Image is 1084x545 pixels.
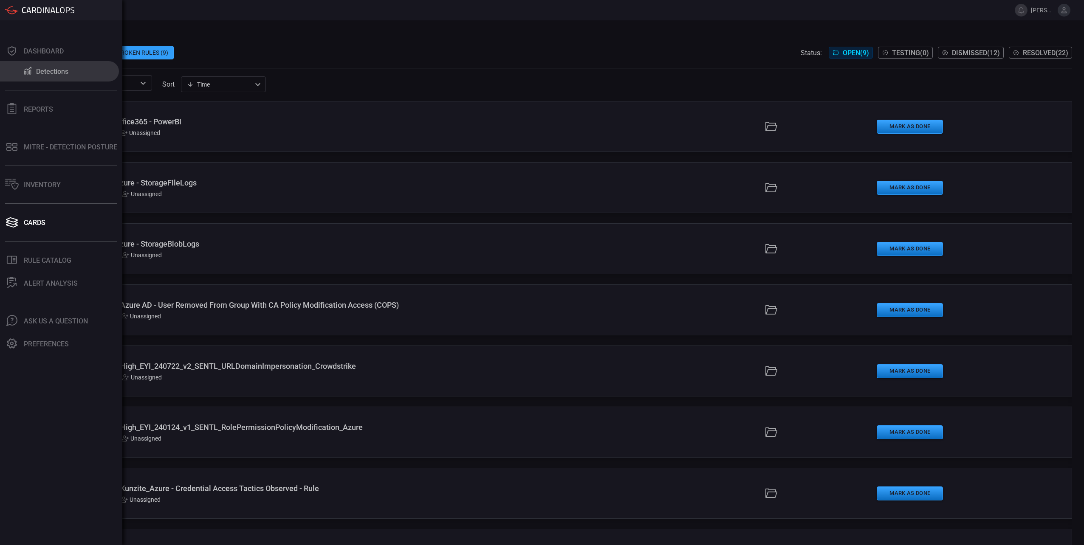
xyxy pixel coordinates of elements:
[801,49,822,57] span: Status:
[24,219,45,227] div: Cards
[111,46,174,59] div: Broken Rules (9)
[122,252,162,258] div: Unassigned
[892,49,929,57] span: Testing ( 0 )
[938,47,1004,59] button: Dismissed(12)
[162,80,175,88] label: sort
[877,303,943,317] button: Mark as Done
[63,239,467,248] div: Missing Logs - Azure - StorageBlobLogs
[63,117,467,126] div: Missing Logs - Office365 - PowerBI
[24,105,53,113] div: Reports
[122,374,162,381] div: Unassigned
[24,256,71,264] div: Rule Catalog
[877,364,943,378] button: Mark as Done
[63,362,467,371] div: Noise Analysis - High_EYI_240722_v2_SENTL_URLDomainImpersonation_Crowdstrike
[63,484,467,493] div: Noise Analysis - Kunzite_Azure - Credential Access Tactics Observed - Rule
[24,279,78,287] div: ALERT ANALYSIS
[24,47,64,55] div: Dashboard
[843,49,869,57] span: Open ( 9 )
[187,80,252,89] div: Time
[121,313,161,320] div: Unassigned
[878,47,933,59] button: Testing(0)
[24,340,69,348] div: Preferences
[24,317,88,325] div: Ask Us A Question
[877,486,943,500] button: Mark as Done
[877,242,943,256] button: Mark as Done
[63,301,467,309] div: Noise Analysis - Azure AD - User Removed From Group With CA Policy Modification Access (COPS)
[877,425,943,439] button: Mark as Done
[121,496,161,503] div: Unassigned
[24,143,117,151] div: MITRE - Detection Posture
[36,67,68,76] div: Detections
[877,181,943,195] button: Mark as Done
[63,423,467,432] div: Noise Analysis - High_EYI_240124_v1_SENTL_RolePermissionPolicyModification_Azure
[121,129,160,136] div: Unassigned
[829,47,873,59] button: Open(9)
[63,178,467,187] div: Missing Logs - Azure - StorageFileLogs
[122,191,162,197] div: Unassigned
[1009,47,1072,59] button: Resolved(22)
[122,435,161,442] div: Unassigned
[1031,7,1054,14] span: [PERSON_NAME].[PERSON_NAME]
[137,77,149,89] button: Open
[877,120,943,134] button: Mark as Done
[1023,49,1068,57] span: Resolved ( 22 )
[24,181,61,189] div: Inventory
[952,49,1000,57] span: Dismissed ( 12 )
